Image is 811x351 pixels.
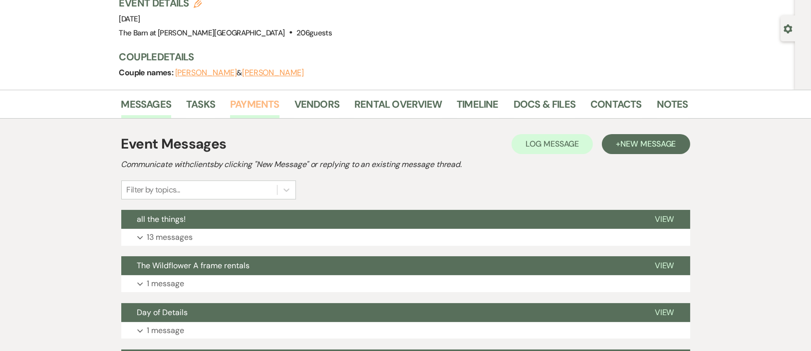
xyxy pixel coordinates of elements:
span: The Barn at [PERSON_NAME][GEOGRAPHIC_DATA] [119,28,285,38]
button: View [639,303,690,322]
button: +New Message [602,134,690,154]
span: View [655,307,674,318]
button: View [639,210,690,229]
span: Day of Details [137,307,188,318]
p: 1 message [147,277,185,290]
a: Payments [230,96,279,118]
a: Tasks [186,96,215,118]
a: Notes [657,96,688,118]
span: New Message [620,139,676,149]
span: Couple names: [119,67,175,78]
span: [DATE] [119,14,140,24]
a: Vendors [294,96,339,118]
button: all the things! [121,210,639,229]
span: View [655,260,674,271]
button: The Wildflower A frame rentals [121,256,639,275]
span: The Wildflower A frame rentals [137,260,250,271]
button: 1 message [121,322,690,339]
a: Messages [121,96,172,118]
a: Docs & Files [514,96,575,118]
span: all the things! [137,214,186,224]
p: 13 messages [147,231,193,244]
a: Rental Overview [354,96,442,118]
a: Timeline [457,96,499,118]
button: Day of Details [121,303,639,322]
span: & [175,68,304,78]
span: View [655,214,674,224]
button: View [639,256,690,275]
button: [PERSON_NAME] [175,69,237,77]
span: Log Message [526,139,579,149]
a: Contacts [590,96,642,118]
button: Log Message [512,134,593,154]
h2: Communicate with clients by clicking "New Message" or replying to an existing message thread. [121,159,690,171]
p: 1 message [147,324,185,337]
button: [PERSON_NAME] [242,69,304,77]
h1: Event Messages [121,134,227,155]
button: 1 message [121,275,690,292]
span: 206 guests [296,28,332,38]
div: Filter by topics... [127,184,180,196]
button: Open lead details [784,23,793,33]
button: 13 messages [121,229,690,246]
h3: Couple Details [119,50,678,64]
